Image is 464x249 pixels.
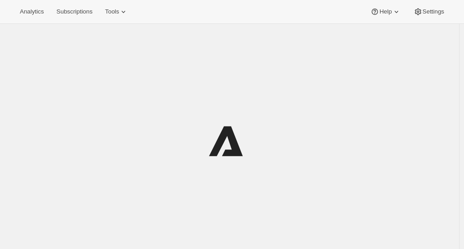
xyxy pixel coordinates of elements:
[423,8,444,15] span: Settings
[379,8,391,15] span: Help
[56,8,92,15] span: Subscriptions
[408,5,450,18] button: Settings
[20,8,44,15] span: Analytics
[100,5,133,18] button: Tools
[14,5,49,18] button: Analytics
[365,5,406,18] button: Help
[105,8,119,15] span: Tools
[51,5,98,18] button: Subscriptions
